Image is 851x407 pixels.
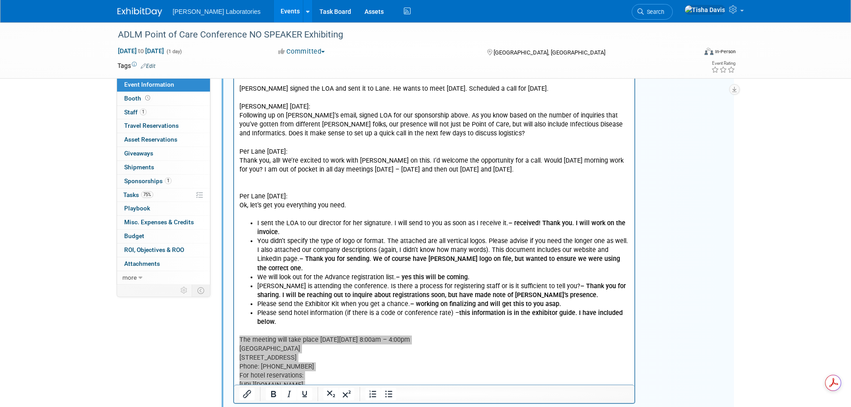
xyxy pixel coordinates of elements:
td: Toggle Event Tabs [192,285,210,296]
td: Personalize Event Tab Strip [176,285,192,296]
a: ROI, Objectives & ROO [117,243,210,257]
button: Underline [297,388,312,400]
a: Asset Reservations [117,133,210,147]
button: Numbered list [365,388,381,400]
span: Budget [124,232,144,239]
div: Event Rating [711,61,735,66]
img: ExhibitDay [117,8,162,17]
td: Tags [117,61,155,70]
span: 1 [140,109,147,115]
span: Tasks [123,191,153,198]
span: [PERSON_NAME] Laboratories [173,8,261,15]
a: Giveaways [117,147,210,160]
span: Shipments [124,164,154,171]
span: ROI, Objectives & ROO [124,246,184,253]
span: [GEOGRAPHIC_DATA], [GEOGRAPHIC_DATA] [494,49,605,56]
a: Misc. Expenses & Credits [117,216,210,229]
span: Asset Reservations [124,136,177,143]
a: Attachments [117,257,210,271]
a: Tasks75% [117,189,210,202]
a: Sponsorships1 [117,175,210,188]
a: Travel Reservations [117,119,210,133]
button: Insert/edit link [239,388,255,400]
span: Staff [124,109,147,116]
button: Bullet list [381,388,396,400]
img: Format-Inperson.png [704,48,713,55]
a: more [117,271,210,285]
span: Booth [124,95,152,102]
span: to [137,47,145,55]
a: Budget [117,230,210,243]
button: Italic [281,388,297,400]
span: 75% [141,191,153,198]
span: Giveaways [124,150,153,157]
button: Superscript [339,388,354,400]
span: (1 day) [166,49,182,55]
div: Event Format [644,46,736,60]
span: Playbook [124,205,150,212]
a: Edit [141,63,155,69]
span: Travel Reservations [124,122,179,129]
span: Event Information [124,81,174,88]
span: [DATE] [DATE] [117,47,164,55]
button: Bold [266,388,281,400]
div: In-Person [715,48,736,55]
span: Search [644,8,664,15]
span: more [122,274,137,281]
span: Sponsorships [124,177,172,185]
button: Subscript [323,388,339,400]
a: Playbook [117,202,210,215]
span: Booth not reserved yet [143,95,152,101]
a: Booth [117,92,210,105]
span: 1 [165,177,172,184]
span: Attachments [124,260,160,267]
button: Committed [275,47,328,56]
a: Staff1 [117,106,210,119]
a: Event Information [117,78,210,92]
div: ADLM Point of Care Conference NO SPEAKER Exhibiting [115,27,683,43]
a: Search [632,4,673,20]
a: Shipments [117,161,210,174]
span: Misc. Expenses & Credits [124,218,194,226]
img: Tisha Davis [684,5,725,15]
